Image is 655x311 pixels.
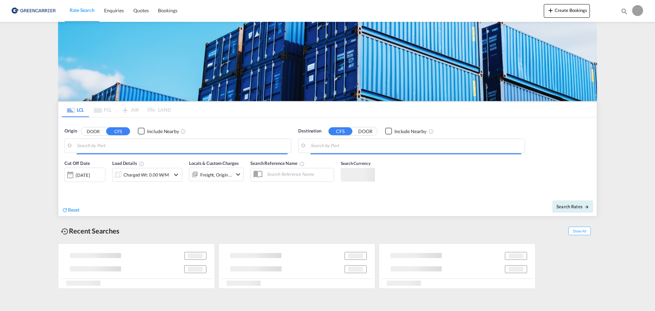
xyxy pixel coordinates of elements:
div: Freight Origin Destination [200,170,232,180]
md-checkbox: Checkbox No Ink [138,128,179,135]
input: Search by Port [77,141,288,151]
span: Bookings [158,8,177,13]
div: icon-refreshReset [62,207,79,214]
span: Search Rates [556,204,589,209]
span: Quotes [133,8,148,13]
div: Freight Origin Destinationicon-chevron-down [189,168,244,181]
div: Charged Wt: 0.00 W/Micon-chevron-down [112,168,182,182]
div: Origin DOOR CFS Checkbox No InkUnchecked: Ignores neighbouring ports when fetching rates.Checked ... [58,117,597,216]
button: Search Ratesicon-arrow-right [552,200,593,213]
md-icon: Unchecked: Ignores neighbouring ports when fetching rates.Checked : Includes neighbouring ports w... [428,129,434,134]
div: icon-magnify [621,8,628,18]
span: Cut Off Date [64,160,90,166]
md-icon: Chargeable Weight [139,161,144,167]
input: Search by Port [310,141,521,151]
span: Search Currency [341,161,370,166]
div: Include Nearby [394,128,426,135]
span: Destination [298,128,321,135]
button: CFS [106,127,130,135]
input: Search Reference Name [263,169,334,179]
md-icon: icon-backup-restore [61,227,69,236]
button: CFS [329,127,352,135]
div: [DATE] [64,168,105,182]
md-datepicker: Select [64,181,70,190]
md-pagination-wrapper: Use the left and right arrow keys to navigate between tabs [62,102,171,117]
md-icon: icon-chevron-down [234,170,242,179]
md-tab-item: LCL [62,102,89,117]
button: icon-plus 400-fgCreate Bookings [544,4,590,18]
md-icon: icon-plus 400-fg [547,6,555,14]
md-icon: icon-magnify [621,8,628,15]
span: Search Reference Name [250,160,305,166]
md-icon: Your search will be saved by the below given name [299,161,305,167]
md-icon: icon-chevron-down [172,171,180,179]
span: Reset [68,207,79,213]
div: Recent Searches [58,223,122,239]
span: Locals & Custom Charges [189,160,239,166]
span: Show All [568,227,591,235]
md-icon: icon-refresh [62,207,68,213]
span: Rate Search [70,7,94,13]
button: DOOR [353,127,377,135]
div: Charged Wt: 0.00 W/M [123,170,169,180]
md-checkbox: Checkbox No Ink [385,128,426,135]
md-icon: icon-arrow-right [584,204,589,209]
img: GreenCarrierFCL_LCL.png [58,22,597,101]
img: b0b18ec08afe11efb1d4932555f5f09d.png [10,3,56,18]
md-icon: Unchecked: Ignores neighbouring ports when fetching rates.Checked : Includes neighbouring ports w... [180,129,186,134]
span: Load Details [112,160,144,166]
span: Enquiries [104,8,124,13]
span: Origin [64,128,77,135]
div: [DATE] [76,172,90,178]
div: Include Nearby [147,128,179,135]
button: DOOR [81,127,105,135]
